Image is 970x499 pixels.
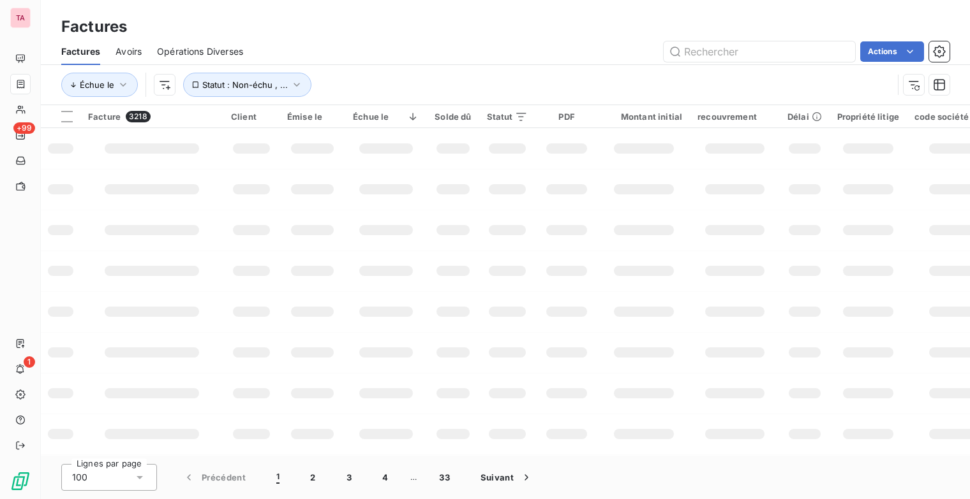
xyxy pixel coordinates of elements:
div: recouvrement [698,112,772,122]
span: Factures [61,45,100,58]
span: 1 [276,471,280,484]
div: Délai [787,112,822,122]
button: Suivant [465,464,548,491]
div: PDF [543,112,590,122]
div: Solde dû [435,112,471,122]
h3: Factures [61,15,127,38]
div: Échue le [353,112,419,122]
img: Logo LeanPay [10,471,31,491]
span: +99 [13,122,35,134]
button: 2 [295,464,331,491]
span: 3218 [126,111,151,122]
button: 4 [367,464,403,491]
span: Avoirs [116,45,142,58]
div: Émise le [287,112,338,122]
span: … [403,467,424,488]
button: Échue le [61,73,138,97]
input: Rechercher [664,41,855,62]
button: Statut : Non-échu , ... [183,73,311,97]
span: Statut : Non-échu , ... [202,80,288,90]
button: Précédent [167,464,261,491]
iframe: Intercom live chat [927,456,957,486]
div: TA [10,8,31,28]
div: Propriété litige [837,112,899,122]
span: Échue le [80,80,114,90]
div: Client [231,112,272,122]
span: 1 [24,356,35,368]
button: Actions [860,41,924,62]
div: Montant initial [606,112,682,122]
span: Facture [88,112,121,122]
button: 1 [261,464,295,491]
span: 100 [72,471,87,484]
button: 33 [424,464,465,491]
button: 3 [331,464,367,491]
span: Opérations Diverses [157,45,243,58]
div: Statut [487,112,528,122]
